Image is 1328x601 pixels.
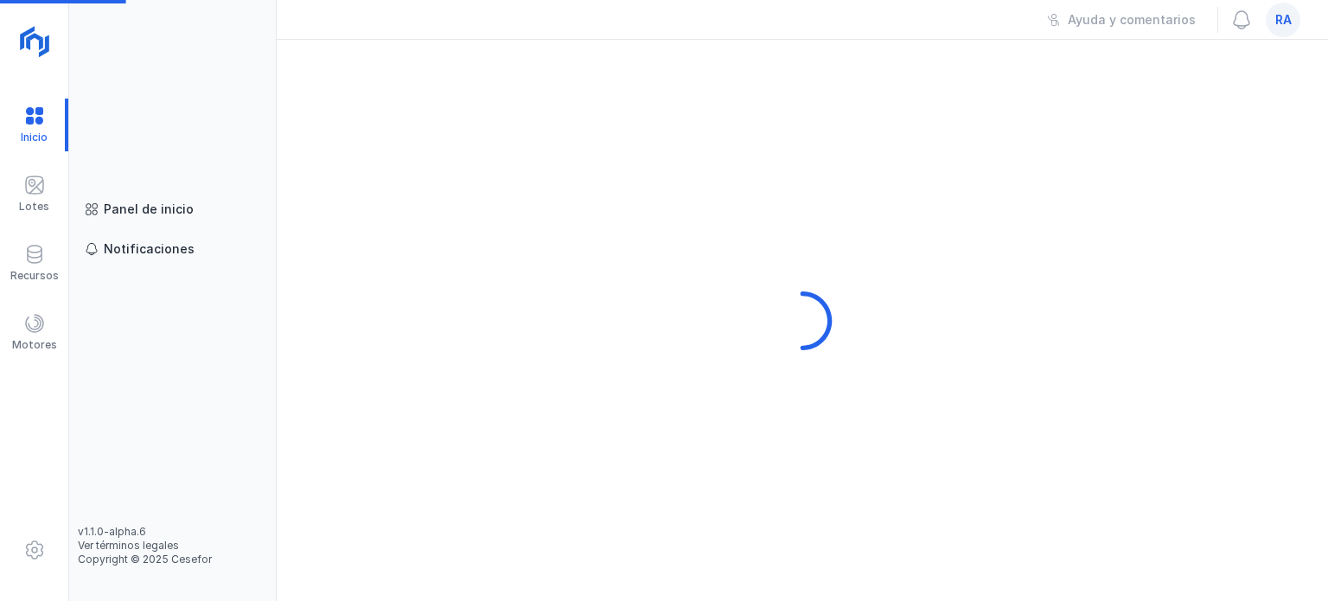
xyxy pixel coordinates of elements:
[1275,11,1292,29] span: ra
[104,240,195,258] div: Notificaciones
[19,200,49,214] div: Lotes
[12,338,57,352] div: Motores
[104,201,194,218] div: Panel de inicio
[78,194,267,225] a: Panel de inicio
[13,20,56,63] img: logoRight.svg
[1036,5,1207,35] button: Ayuda y comentarios
[10,269,59,283] div: Recursos
[78,233,267,265] a: Notificaciones
[78,525,267,539] div: v1.1.0-alpha.6
[1068,11,1196,29] span: Ayuda y comentarios
[78,539,179,552] a: Ver términos legales
[78,553,267,566] div: Copyright © 2025 Cesefor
